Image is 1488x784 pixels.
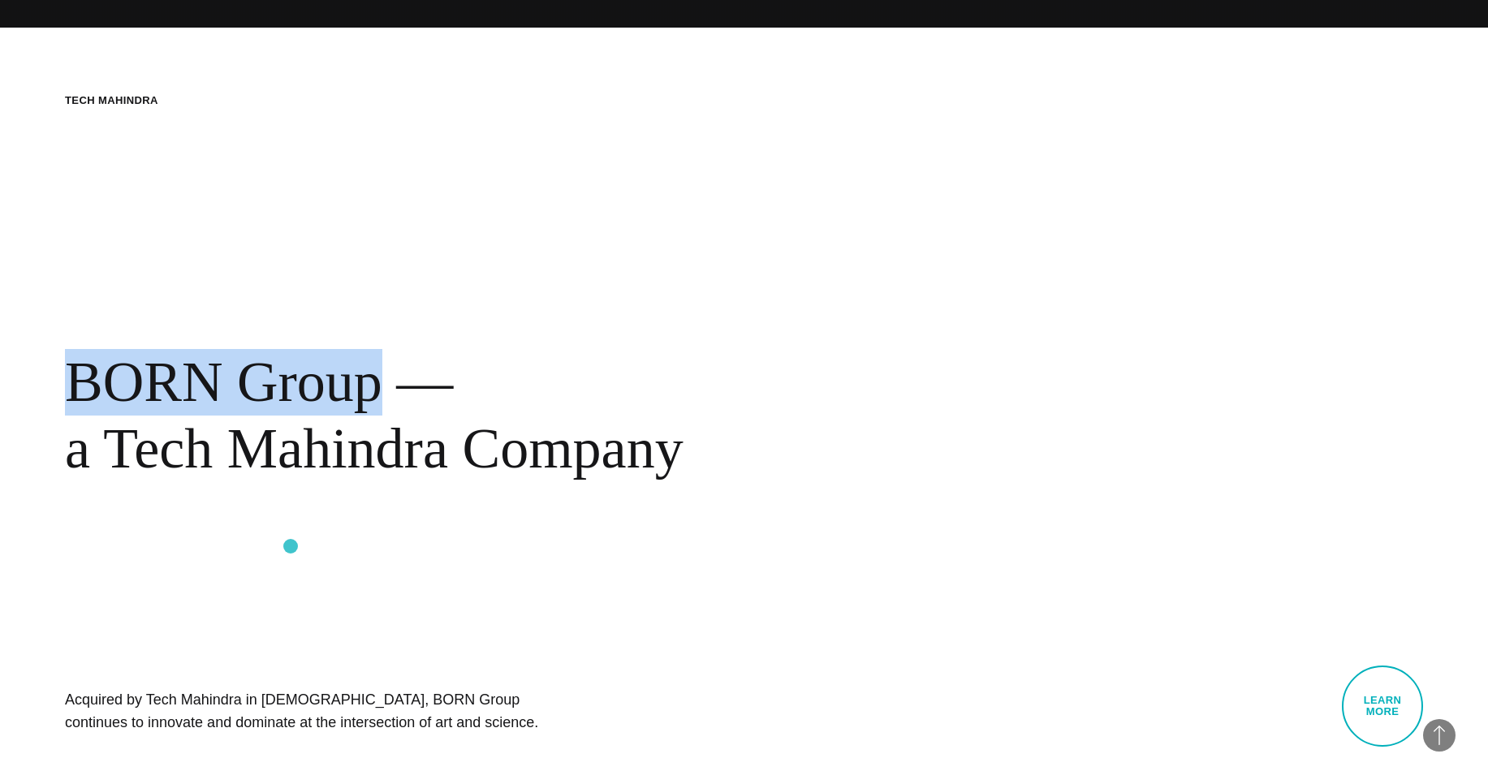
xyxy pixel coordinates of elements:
a: Learn More [1342,666,1423,747]
h1: Acquired by Tech Mahindra in [DEMOGRAPHIC_DATA], BORN Group continues to innovate and dominate at... [65,688,552,734]
div: BORN Group — a Tech Mahindra Company [65,349,990,481]
button: Back to Top [1423,719,1456,752]
div: Tech Mahindra [65,93,158,109]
